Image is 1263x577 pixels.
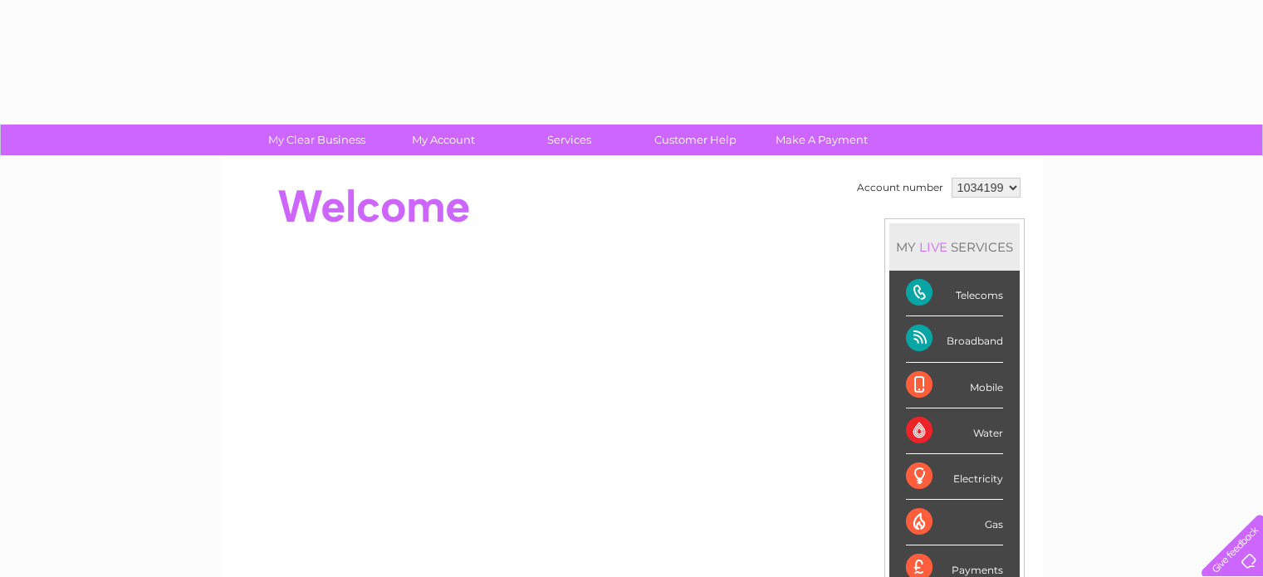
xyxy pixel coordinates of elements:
div: Water [906,408,1003,454]
div: MY SERVICES [889,223,1020,271]
a: Customer Help [627,125,764,155]
a: Services [501,125,638,155]
a: My Account [374,125,512,155]
div: LIVE [916,239,951,255]
div: Telecoms [906,271,1003,316]
td: Account number [853,174,947,202]
div: Gas [906,500,1003,545]
div: Broadband [906,316,1003,362]
div: Mobile [906,363,1003,408]
a: Make A Payment [753,125,890,155]
div: Electricity [906,454,1003,500]
a: My Clear Business [248,125,385,155]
